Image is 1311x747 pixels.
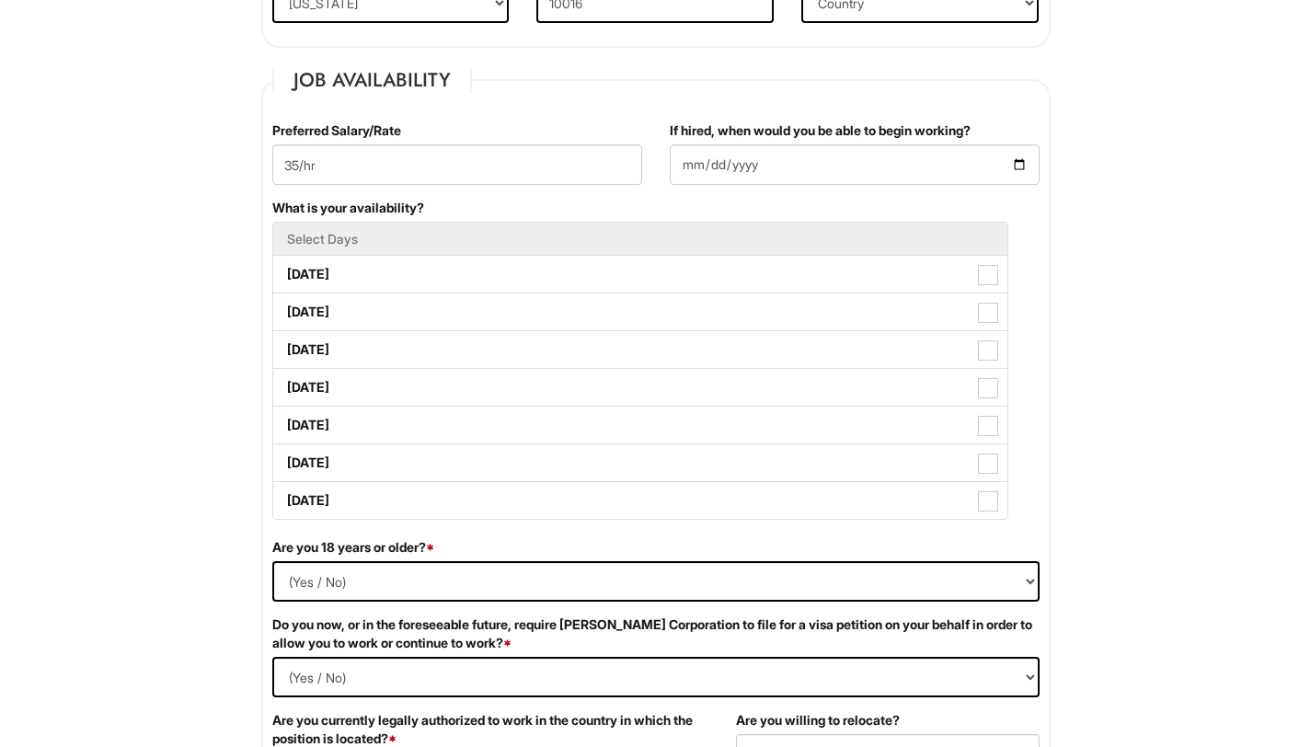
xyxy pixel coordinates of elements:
[272,121,401,140] label: Preferred Salary/Rate
[272,657,1040,697] select: (Yes / No)
[272,561,1040,602] select: (Yes / No)
[287,232,994,246] h5: Select Days
[272,199,424,217] label: What is your availability?
[736,711,900,730] label: Are you willing to relocate?
[273,256,1007,293] label: [DATE]
[272,538,434,557] label: Are you 18 years or older?
[670,121,971,140] label: If hired, when would you be able to begin working?
[273,369,1007,406] label: [DATE]
[273,293,1007,330] label: [DATE]
[272,144,642,185] input: Preferred Salary/Rate
[272,615,1040,652] label: Do you now, or in the foreseeable future, require [PERSON_NAME] Corporation to file for a visa pe...
[273,444,1007,481] label: [DATE]
[273,331,1007,368] label: [DATE]
[272,66,472,94] legend: Job Availability
[273,482,1007,519] label: [DATE]
[273,407,1007,443] label: [DATE]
